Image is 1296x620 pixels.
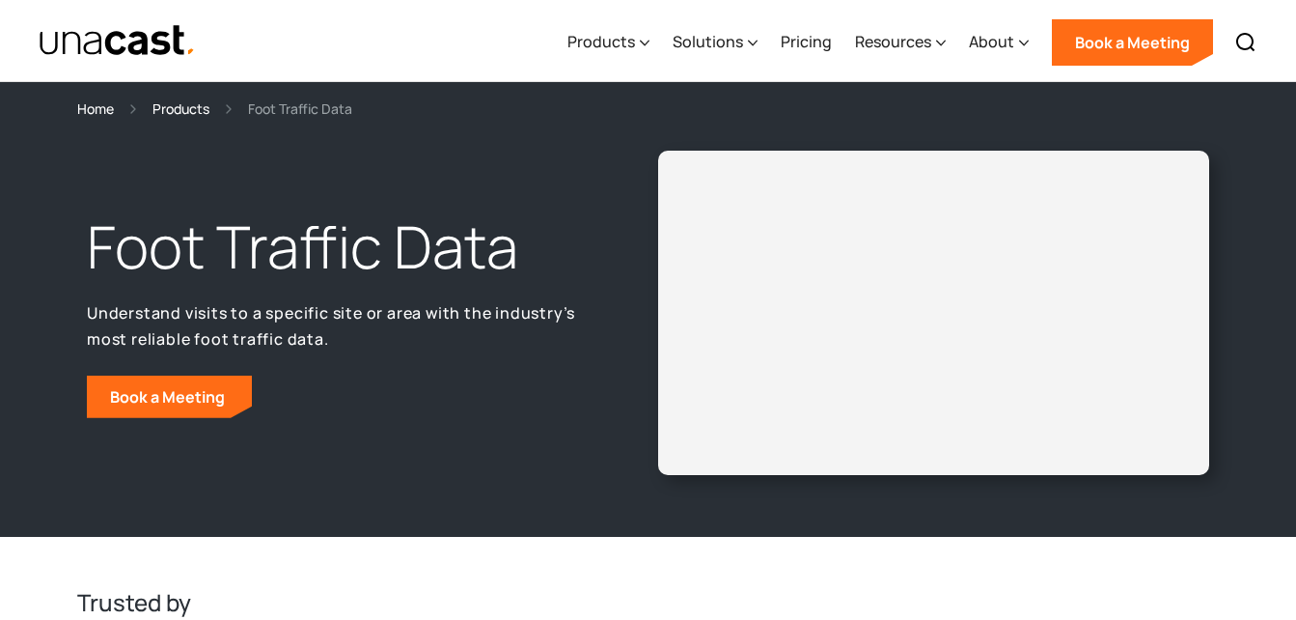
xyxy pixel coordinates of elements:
h2: Trusted by [77,587,1219,618]
a: Book a Meeting [87,376,252,418]
div: Products [567,3,649,82]
img: Search icon [1234,31,1257,54]
div: Solutions [673,3,758,82]
a: Products [152,98,209,120]
div: About [969,30,1014,53]
p: Understand visits to a specific site or area with the industry’s most reliable foot traffic data. [87,300,587,352]
div: Foot Traffic Data [248,98,352,120]
h1: Foot Traffic Data [87,209,587,286]
a: home [39,24,196,58]
div: About [969,3,1029,82]
img: Unacast text logo [39,24,196,58]
a: Book a Meeting [1052,19,1213,66]
div: Resources [855,30,931,53]
a: Home [77,98,114,120]
div: Solutions [673,30,743,53]
iframe: Unacast - European Vaccines v2 [674,166,1195,460]
div: Resources [855,3,946,82]
div: Products [567,30,635,53]
a: Pricing [781,3,832,82]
